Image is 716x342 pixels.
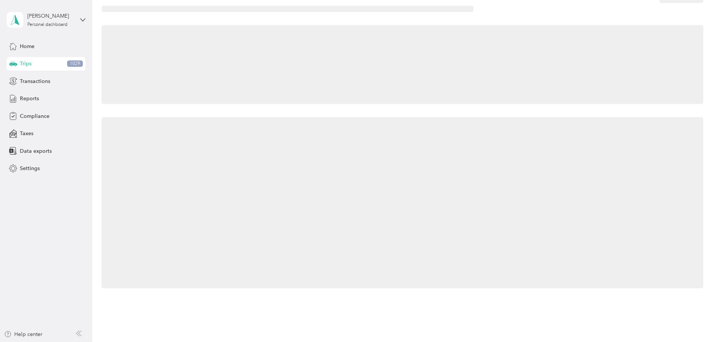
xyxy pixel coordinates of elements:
span: Taxes [20,130,33,137]
span: Data exports [20,147,52,155]
span: Transactions [20,77,50,85]
span: Compliance [20,112,49,120]
span: 1029 [67,60,83,67]
div: Personal dashboard [27,23,67,27]
span: Home [20,42,34,50]
iframe: Everlance-gr Chat Button Frame [674,300,716,342]
span: Settings [20,164,40,172]
div: [PERSON_NAME] [27,12,74,20]
span: Reports [20,95,39,102]
span: Trips [20,60,31,68]
button: Help center [4,330,42,338]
